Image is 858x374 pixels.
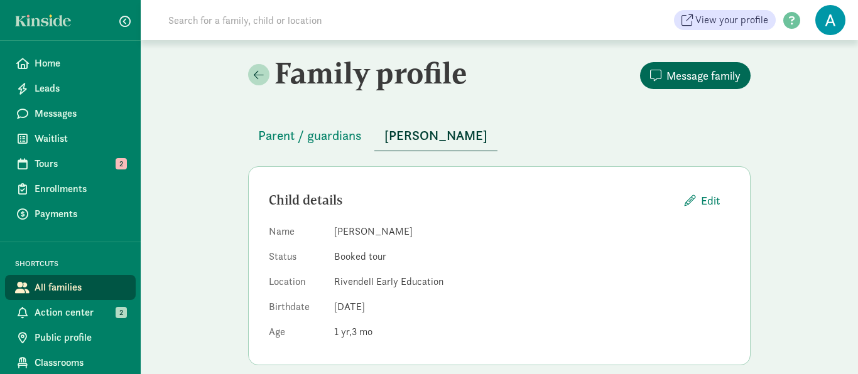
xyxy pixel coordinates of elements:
[334,325,352,338] span: 1
[35,56,126,71] span: Home
[248,55,497,90] h2: Family profile
[5,76,136,101] a: Leads
[701,192,720,209] span: Edit
[5,101,136,126] a: Messages
[269,299,324,319] dt: Birthdate
[35,305,126,320] span: Action center
[35,330,126,345] span: Public profile
[258,126,362,146] span: Parent / guardians
[640,62,751,89] button: Message family
[161,8,513,33] input: Search for a family, child or location
[5,325,136,350] a: Public profile
[5,126,136,151] a: Waitlist
[374,120,497,151] button: [PERSON_NAME]
[35,106,126,121] span: Messages
[35,156,126,171] span: Tours
[35,206,126,222] span: Payments
[334,300,365,313] span: [DATE]
[334,274,730,289] dd: Rivendell Early Education
[675,187,730,214] button: Edit
[269,190,675,210] div: Child details
[695,13,768,28] span: View your profile
[334,249,730,264] dd: Booked tour
[269,274,324,294] dt: Location
[666,67,741,84] span: Message family
[248,120,372,151] button: Parent / guardians
[334,224,730,239] dd: [PERSON_NAME]
[269,224,324,244] dt: Name
[5,300,136,325] a: Action center 2
[5,151,136,176] a: Tours 2
[35,355,126,370] span: Classrooms
[35,131,126,146] span: Waitlist
[5,176,136,201] a: Enrollments
[269,249,324,269] dt: Status
[384,126,487,146] span: [PERSON_NAME]
[35,181,126,196] span: Enrollments
[674,10,776,30] a: View your profile
[35,81,126,96] span: Leads
[5,201,136,227] a: Payments
[269,324,324,345] dt: Age
[374,129,497,143] a: [PERSON_NAME]
[248,129,372,143] a: Parent / guardians
[116,307,127,318] span: 2
[5,275,136,300] a: All families
[5,51,136,76] a: Home
[352,325,372,338] span: 3
[35,280,126,295] span: All families
[116,158,127,169] span: 2
[795,314,858,374] iframe: Chat Widget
